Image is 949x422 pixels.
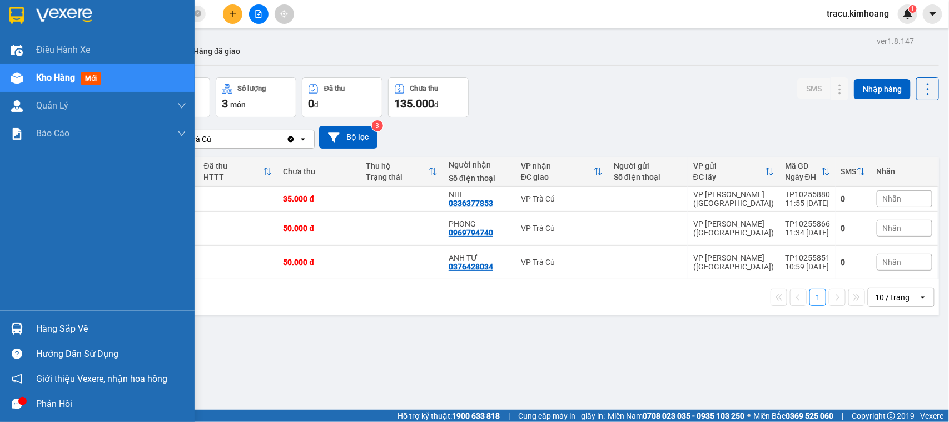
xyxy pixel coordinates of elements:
[508,410,510,422] span: |
[216,77,296,117] button: Số lượng3món
[841,194,866,203] div: 0
[11,128,23,140] img: solution-icon
[36,321,186,337] div: Hàng sắp về
[841,167,857,176] div: SMS
[841,258,866,267] div: 0
[918,293,927,302] svg: open
[693,219,774,237] div: VP [PERSON_NAME] ([GEOGRAPHIC_DATA])
[360,157,443,187] th: Toggle SortBy
[747,414,751,418] span: ⚪️
[204,161,264,170] div: Đã thu
[11,72,23,84] img: warehouse-icon
[452,411,500,420] strong: 1900 633 818
[12,399,22,409] span: message
[785,161,821,170] div: Mã GD
[836,157,871,187] th: Toggle SortBy
[693,190,774,208] div: VP [PERSON_NAME] ([GEOGRAPHIC_DATA])
[923,4,942,24] button: caret-down
[841,224,866,233] div: 0
[854,79,911,99] button: Nhập hàng
[314,100,319,109] span: đ
[449,228,493,237] div: 0969794740
[521,194,603,203] div: VP Trà Cú
[818,7,898,21] span: tracu.kimhoang
[883,258,902,267] span: Nhãn
[280,10,288,18] span: aim
[515,157,608,187] th: Toggle SortBy
[449,253,510,262] div: ANH TƯ
[521,173,594,181] div: ĐC giao
[308,97,314,110] span: 0
[229,10,237,18] span: plus
[877,167,932,176] div: Nhãn
[366,161,429,170] div: Thu hộ
[230,100,246,109] span: món
[388,77,469,117] button: Chưa thu135.000đ
[36,372,167,386] span: Giới thiệu Vexere, nhận hoa hồng
[688,157,779,187] th: Toggle SortBy
[36,99,68,112] span: Quản Lý
[283,224,355,233] div: 50.000 đ
[883,224,902,233] span: Nhãn
[36,346,186,362] div: Hướng dẫn sử dụng
[283,258,355,267] div: 50.000 đ
[434,100,439,109] span: đ
[223,4,242,24] button: plus
[785,253,830,262] div: TP10255851
[177,129,186,138] span: down
[449,219,510,228] div: PHONG
[797,78,831,99] button: SMS
[875,292,910,303] div: 10 / trang
[204,173,264,181] div: HTTT
[449,190,510,199] div: NHI
[255,10,262,18] span: file-add
[693,253,774,271] div: VP [PERSON_NAME] ([GEOGRAPHIC_DATA])
[877,35,914,47] div: ver 1.8.147
[449,174,510,183] div: Số điện thoại
[521,258,603,267] div: VP Trà Cú
[198,157,278,187] th: Toggle SortBy
[753,410,833,422] span: Miền Bắc
[887,412,895,420] span: copyright
[11,100,23,112] img: warehouse-icon
[785,199,830,208] div: 11:55 [DATE]
[903,9,913,19] img: icon-new-feature
[275,4,294,24] button: aim
[238,85,266,92] div: Số lượng
[36,126,69,140] span: Báo cáo
[283,194,355,203] div: 35.000 đ
[785,219,830,228] div: TP10255866
[911,5,915,13] span: 1
[283,167,355,176] div: Chưa thu
[324,85,345,92] div: Đã thu
[909,5,917,13] sup: 1
[518,410,605,422] span: Cung cấp máy in - giấy in:
[521,224,603,233] div: VP Trà Cú
[12,374,22,384] span: notification
[299,135,307,144] svg: open
[302,77,382,117] button: Đã thu0đ
[809,289,826,306] button: 1
[693,161,765,170] div: VP gửi
[785,262,830,271] div: 10:59 [DATE]
[449,262,493,271] div: 0376428034
[394,97,434,110] span: 135.000
[366,173,429,181] div: Trạng thái
[410,85,439,92] div: Chưa thu
[286,135,295,144] svg: Clear value
[195,9,201,19] span: close-circle
[608,410,744,422] span: Miền Nam
[883,194,902,203] span: Nhãn
[12,349,22,359] span: question-circle
[614,173,682,181] div: Số điện thoại
[319,126,377,149] button: Bộ lọc
[786,411,833,420] strong: 0369 525 060
[185,38,249,65] button: Hàng đã giao
[36,396,186,413] div: Phản hồi
[449,199,493,208] div: 0336377853
[449,160,510,169] div: Người nhận
[9,7,24,24] img: logo-vxr
[372,120,383,131] sup: 3
[195,10,201,17] span: close-circle
[785,228,830,237] div: 11:34 [DATE]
